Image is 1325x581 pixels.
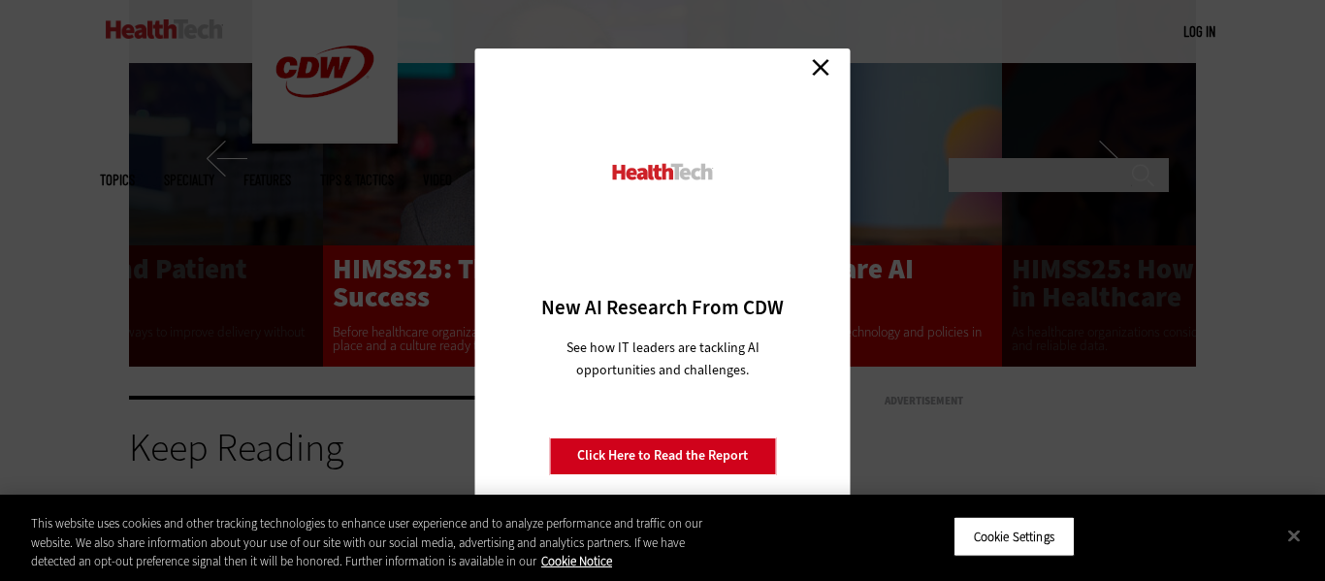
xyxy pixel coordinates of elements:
[509,294,817,321] h3: New AI Research From CDW
[31,514,728,571] div: This website uses cookies and other tracking technologies to enhance user experience and to analy...
[953,516,1075,557] button: Cookie Settings
[543,337,783,381] p: See how IT leaders are tackling AI opportunities and challenges.
[1273,514,1315,557] button: Close
[541,553,612,569] a: More information about your privacy
[806,53,835,82] a: Close
[549,437,776,474] a: Click Here to Read the Report
[610,162,716,182] img: HealthTech_0.png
